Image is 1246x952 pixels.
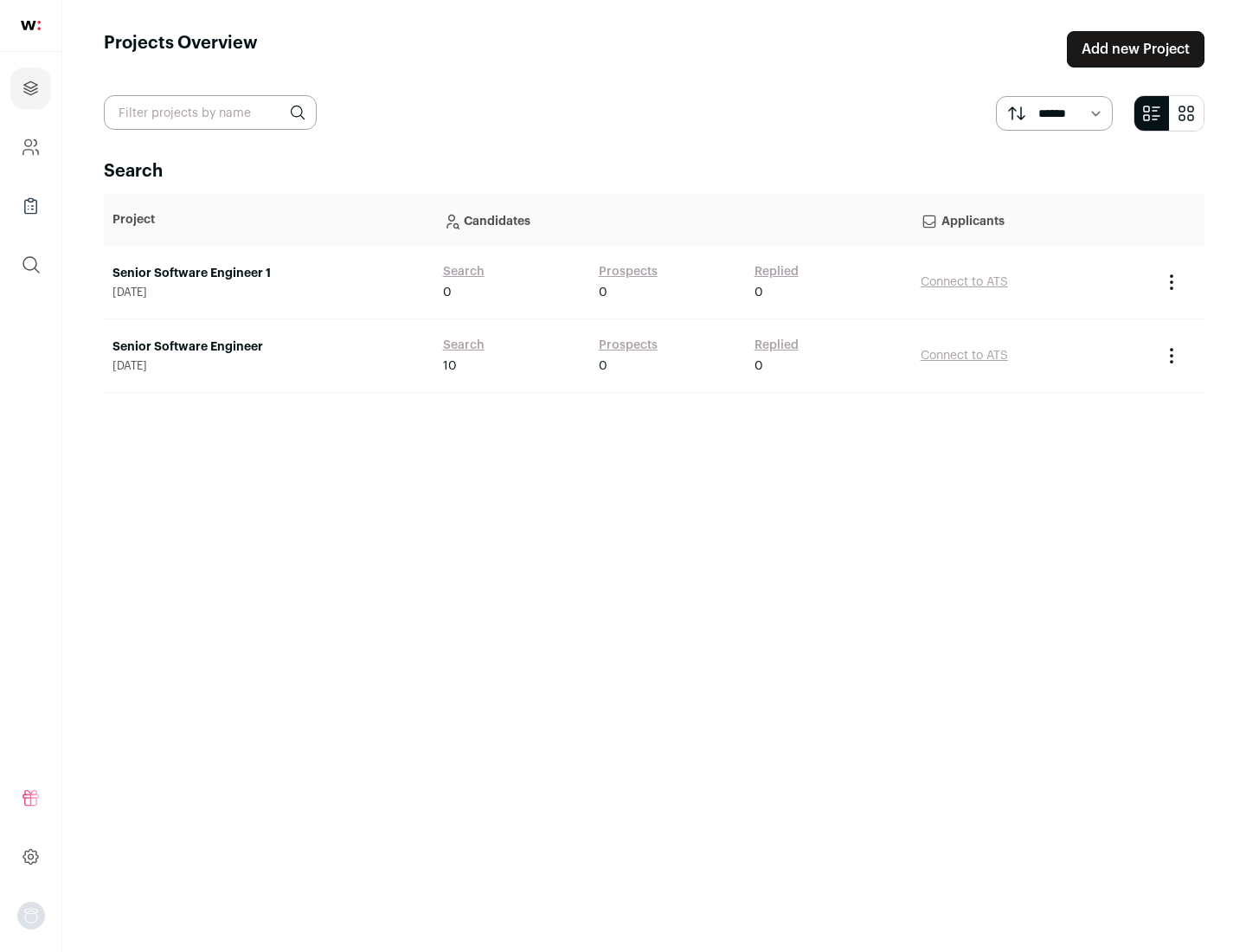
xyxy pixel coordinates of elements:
[443,203,903,237] p: Candidates
[1067,31,1204,68] a: Add new Project
[112,338,426,356] a: Senior Software Engineer
[1161,345,1182,366] button: Project Actions
[599,284,607,301] span: 0
[755,284,763,301] span: 0
[112,359,426,373] span: [DATE]
[112,286,426,299] span: [DATE]
[443,357,457,375] span: 10
[10,68,51,109] a: Projects
[104,95,317,130] input: Filter projects by name
[755,357,763,375] span: 0
[921,350,1008,362] a: Connect to ATS
[112,265,426,282] a: Senior Software Engineer 1
[104,159,1204,183] h2: Search
[443,284,452,301] span: 0
[21,21,41,30] img: wellfound-shorthand-0d5821cbd27db2630d0214b213865d53afaa358527fdda9d0ea32b1df1b89c2c.svg
[599,263,658,280] a: Prospects
[755,263,799,280] a: Replied
[443,263,485,280] a: Search
[443,337,485,354] a: Search
[1161,272,1182,293] button: Project Actions
[17,902,45,929] img: nopic.png
[17,902,45,929] button: Open dropdown
[104,31,258,68] h1: Projects Overview
[921,203,1144,237] p: Applicants
[599,357,607,375] span: 0
[921,276,1008,288] a: Connect to ATS
[112,211,426,228] p: Project
[10,185,51,227] a: Company Lists
[10,126,51,168] a: Company and ATS Settings
[755,337,799,354] a: Replied
[599,337,658,354] a: Prospects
